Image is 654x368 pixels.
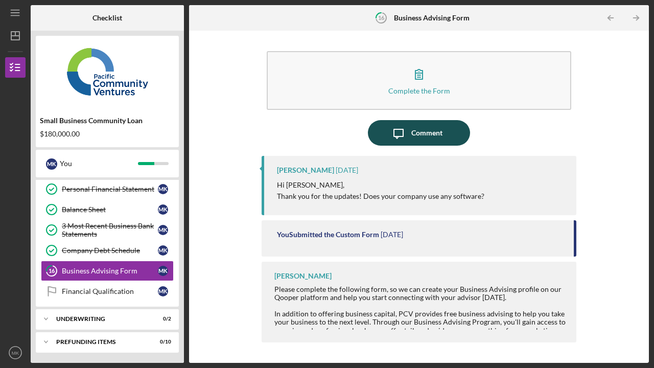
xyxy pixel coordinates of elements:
a: 16Business Advising FormMK [41,261,174,281]
img: Product logo [36,41,179,102]
div: In addition to offering business capital, PCV provides free business advising to help you take yo... [274,310,566,342]
div: Financial Qualification [62,287,158,295]
div: Business Advising Form [62,267,158,275]
div: M K [46,158,57,170]
b: Checklist [92,14,122,22]
time: 2025-09-30 15:58 [381,231,403,239]
time: 2025-09-30 17:04 [336,166,358,174]
div: Prefunding Items [56,339,146,345]
button: Comment [368,120,470,146]
p: Hi [PERSON_NAME], [277,179,484,191]
a: 3 Most Recent Business Bank StatementsMK [41,220,174,240]
text: MK [12,350,19,356]
div: [PERSON_NAME] [277,166,334,174]
div: M K [158,204,168,215]
div: [PERSON_NAME] [274,272,332,280]
div: M K [158,245,168,256]
button: MK [5,342,26,363]
div: M K [158,184,168,194]
div: Small Business Community Loan [40,117,175,125]
div: 3 Most Recent Business Bank Statements [62,222,158,238]
a: Financial QualificationMK [41,281,174,302]
div: Personal Financial Statement [62,185,158,193]
div: You [60,155,138,172]
tspan: 16 [378,14,385,21]
p: Thank you for the updates! Does your company use any software? [277,191,484,202]
div: M K [158,286,168,296]
div: Underwriting [56,316,146,322]
div: M K [158,225,168,235]
div: M K [158,266,168,276]
div: Complete the Form [388,87,450,95]
button: Complete the Form [267,51,571,110]
div: Comment [411,120,442,146]
a: Balance SheetMK [41,199,174,220]
div: 0 / 10 [153,339,171,345]
div: 0 / 2 [153,316,171,322]
b: Business Advising Form [394,14,470,22]
a: Company Debt ScheduleMK [41,240,174,261]
div: You Submitted the Custom Form [277,231,379,239]
div: Company Debt Schedule [62,246,158,255]
div: $180,000.00 [40,130,175,138]
div: Balance Sheet [62,205,158,214]
a: Personal Financial StatementMK [41,179,174,199]
tspan: 16 [49,268,55,274]
div: Please complete the following form, so we can create your Business Advising profile on our Qooper... [274,285,566,302]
